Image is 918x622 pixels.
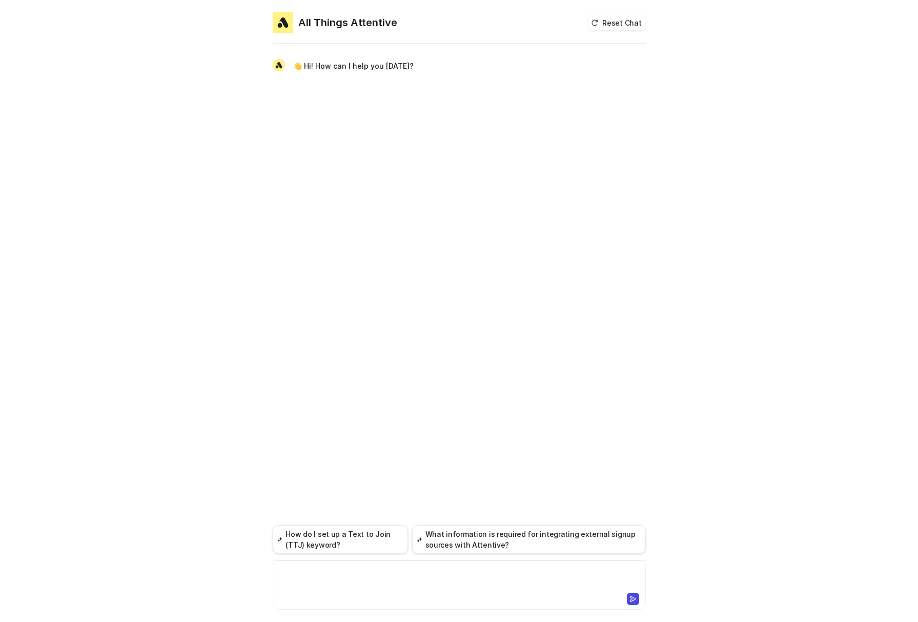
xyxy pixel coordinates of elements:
button: How do I set up a Text to Join (TTJ) keyword? [273,525,408,554]
h2: All Things Attentive [298,15,397,30]
button: Reset Chat [588,15,645,30]
button: What information is required for integrating external signup sources with Attentive? [412,525,646,554]
p: 👋 Hi! How can I help you [DATE]? [293,60,414,72]
img: Widget [273,59,285,71]
img: Widget [273,12,293,33]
